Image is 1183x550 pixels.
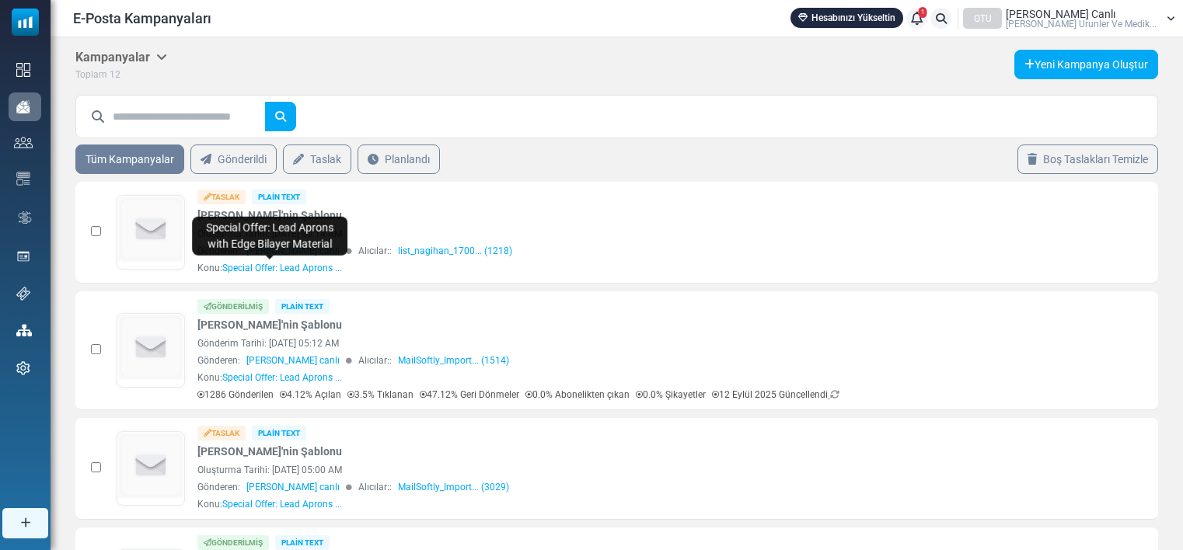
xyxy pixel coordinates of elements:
a: [PERSON_NAME]'nin Şablonu [197,207,342,224]
div: Gönderen: Alıcılar:: [197,480,1017,494]
span: Special Offer: Lead Aprons ... [222,263,342,273]
a: Yeni Kampanya Oluştur [1014,50,1158,79]
img: contacts-icon.svg [14,137,33,148]
a: Boş Taslakları Temizle [1017,144,1158,174]
a: OTU [PERSON_NAME] Canlı [PERSON_NAME] Urunler Ve Medik... [963,8,1175,29]
a: 1 [906,8,927,29]
img: support-icon.svg [16,287,30,301]
div: Special Offer: Lead Aprons with Edge Bilayer Material [192,217,347,256]
span: [PERSON_NAME] canlı [246,353,340,367]
div: Oluşturma Tarihi: [DATE] 05:00 AM [197,463,1017,477]
img: settings-icon.svg [16,361,30,375]
div: Plain Text [275,535,330,550]
span: Special Offer: Lead Aprons ... [222,499,342,510]
a: Gönderildi [190,144,277,174]
div: Konu: [197,497,342,511]
a: Taslak [283,144,351,174]
p: 4.12% Açılan [280,388,341,402]
div: Gönderilmiş [197,299,269,314]
p: 12 Eylül 2025 Güncellendi [712,388,839,402]
p: 0.0% Şikayetler [636,388,706,402]
span: 1 [919,7,927,18]
span: [PERSON_NAME] Urunler Ve Medik... [1006,19,1157,29]
span: [PERSON_NAME] canlı [246,480,340,494]
a: MailSoftly_Import... (1514) [398,353,509,367]
a: [PERSON_NAME]'nin Şablonu [197,317,342,333]
div: Gönderen: Alıcılar:: [197,244,1017,258]
div: Konu: [197,371,342,385]
span: Toplam [75,69,107,80]
img: mailsoftly_icon_blue_white.svg [12,9,39,36]
img: workflow.svg [16,209,33,227]
p: 0.0% Abonelikten çıkan [525,388,630,402]
span: 12 [110,69,120,80]
img: email-templates-icon.svg [16,172,30,186]
img: empty-draft-icon2.svg [118,315,184,381]
img: empty-draft-icon2.svg [118,197,184,263]
h5: Kampanyalar [75,50,167,64]
img: empty-draft-icon2.svg [118,433,184,499]
img: campaigns-icon-active.png [16,100,30,113]
img: landing_pages.svg [16,249,30,263]
p: 47.12% Geri Dönmeler [420,388,519,402]
div: Konu: [197,261,342,275]
div: Taslak [197,426,246,440]
div: Oluşturma Tarihi: [DATE] 05:14 AM [197,227,1017,241]
p: 1286 Gönderilen [197,388,274,402]
div: Gönderilmiş [197,535,269,550]
a: list_nagihan_1700... (1218) [398,244,512,258]
p: 3.5% Tıklanan [347,388,414,402]
div: Plain Text [252,426,306,440]
a: [PERSON_NAME]'nin Şablonu [197,444,342,460]
span: E-Posta Kampanyaları [73,8,211,29]
span: [PERSON_NAME] Canlı [1006,9,1115,19]
a: MailSoftly_Import... (3029) [398,480,509,494]
a: Tüm Kampanyalar [75,144,184,174]
a: Planlandı [358,144,440,174]
img: dashboard-icon.svg [16,63,30,77]
div: Plain Text [252,190,306,204]
span: Special Offer: Lead Aprons ... [222,372,342,383]
div: Plain Text [275,299,330,314]
div: Taslak [197,190,246,204]
div: OTU [963,8,1002,29]
div: Gönderen: Alıcılar:: [197,353,1017,367]
a: Hesabınızı Yükseltin [790,8,903,28]
div: Gönderim Tarihi: [DATE] 05:12 AM [197,336,1017,350]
